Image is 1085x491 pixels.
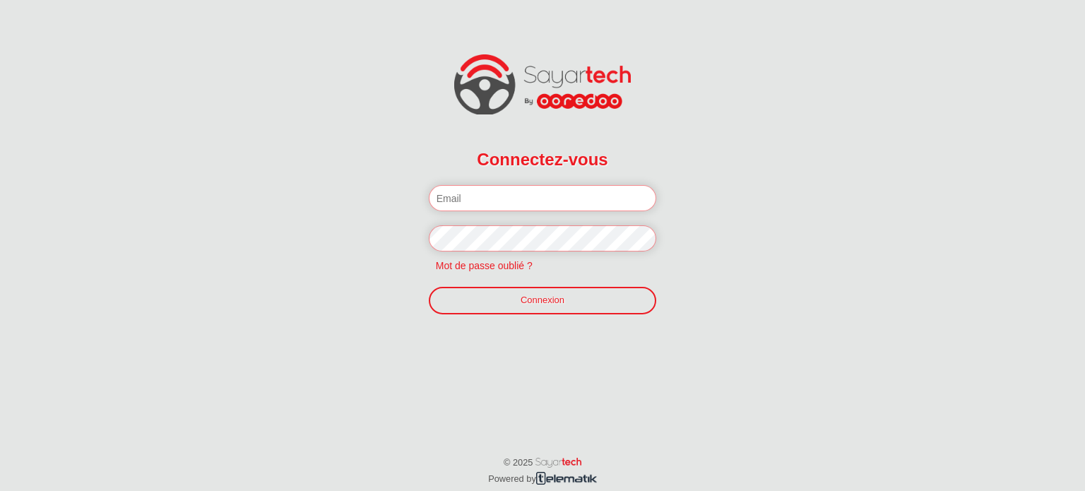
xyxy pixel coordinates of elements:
[443,442,642,487] p: © 2025 Powered by
[429,185,657,211] input: Email
[429,287,657,314] a: Connexion
[536,472,597,484] img: telematik.png
[429,260,540,271] a: Mot de passe oublié ?
[535,458,581,468] img: word_sayartech.png
[429,141,657,178] h2: Connectez-vous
